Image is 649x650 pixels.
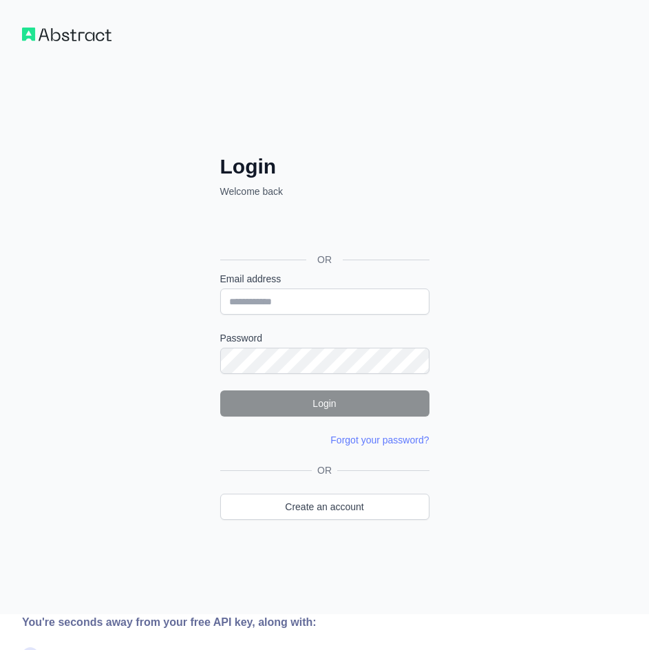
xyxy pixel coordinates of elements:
iframe: [Googleでログイン]ボタン [213,213,434,244]
p: Welcome back [220,185,429,198]
h2: Login [220,154,429,179]
a: Forgot your password? [330,434,429,445]
label: Email address [220,272,429,286]
a: Create an account [220,494,429,520]
span: OR [312,463,337,477]
img: Workflow [22,28,111,41]
span: OR [306,253,343,266]
button: Login [220,390,429,417]
div: You're seconds away from your free API key, along with: [22,614,445,631]
label: Password [220,331,429,345]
